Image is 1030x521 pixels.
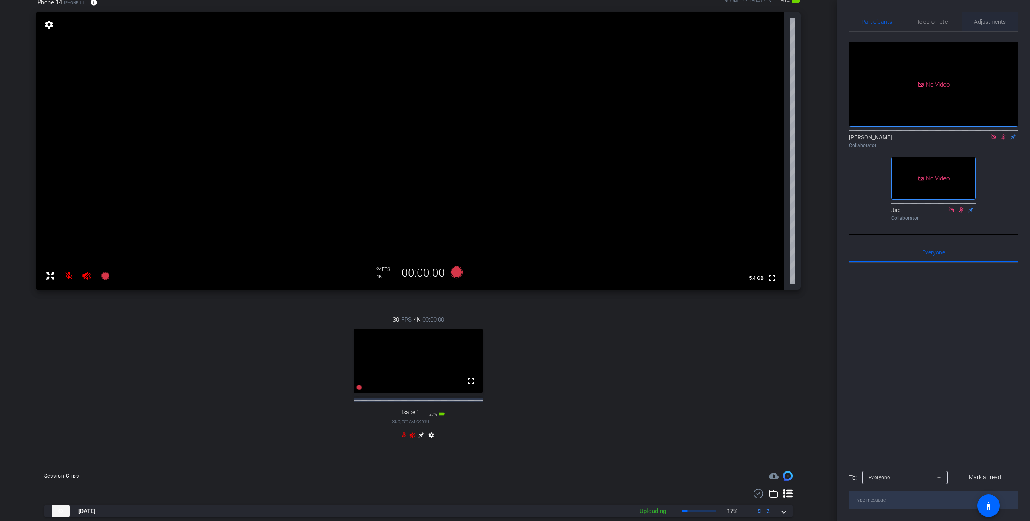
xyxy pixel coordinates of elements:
span: [DATE] [78,507,95,515]
span: FPS [382,267,390,272]
mat-icon: settings [43,20,55,29]
span: 27% [429,412,437,416]
mat-icon: cloud_upload [769,471,779,481]
p: 17% [727,507,737,515]
div: Collaborator [849,142,1018,149]
div: Collaborator [891,215,976,222]
span: FPS [401,315,412,324]
img: Session clips [783,471,793,481]
span: 5.4 GB [746,273,766,283]
span: 4K [414,315,420,324]
span: Destinations for your clips [769,471,779,481]
div: Uploading [635,507,670,516]
span: No Video [926,175,950,182]
div: 24 [376,266,396,273]
span: No Video [926,81,950,88]
span: Mark all read [969,473,1001,482]
div: 4K [376,273,396,280]
span: 30 [393,315,399,324]
span: SM-G991U [409,420,429,424]
mat-icon: fullscreen [767,273,777,283]
span: Adjustments [974,19,1006,25]
span: Participants [861,19,892,25]
span: Everyone [869,475,890,480]
span: - [408,419,409,424]
span: 00:00:00 [422,315,444,324]
mat-icon: battery_std [439,411,445,417]
div: 00:00:00 [396,266,450,280]
div: Session Clips [44,472,79,480]
img: thumb-nail [51,505,70,517]
div: [PERSON_NAME] [849,133,1018,149]
button: Mark all read [952,470,1018,485]
mat-icon: settings [426,432,436,442]
mat-icon: fullscreen [466,376,476,386]
mat-icon: accessibility [984,501,993,511]
span: Subject [392,418,429,425]
span: Teleprompter [917,19,950,25]
div: To: [849,473,857,482]
span: 2 [766,507,770,515]
div: Jac [891,206,976,222]
span: Everyone [922,250,945,255]
span: Isabel1 [402,409,420,416]
mat-expansion-panel-header: thumb-nail[DATE]Uploading17%2 [44,505,793,517]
